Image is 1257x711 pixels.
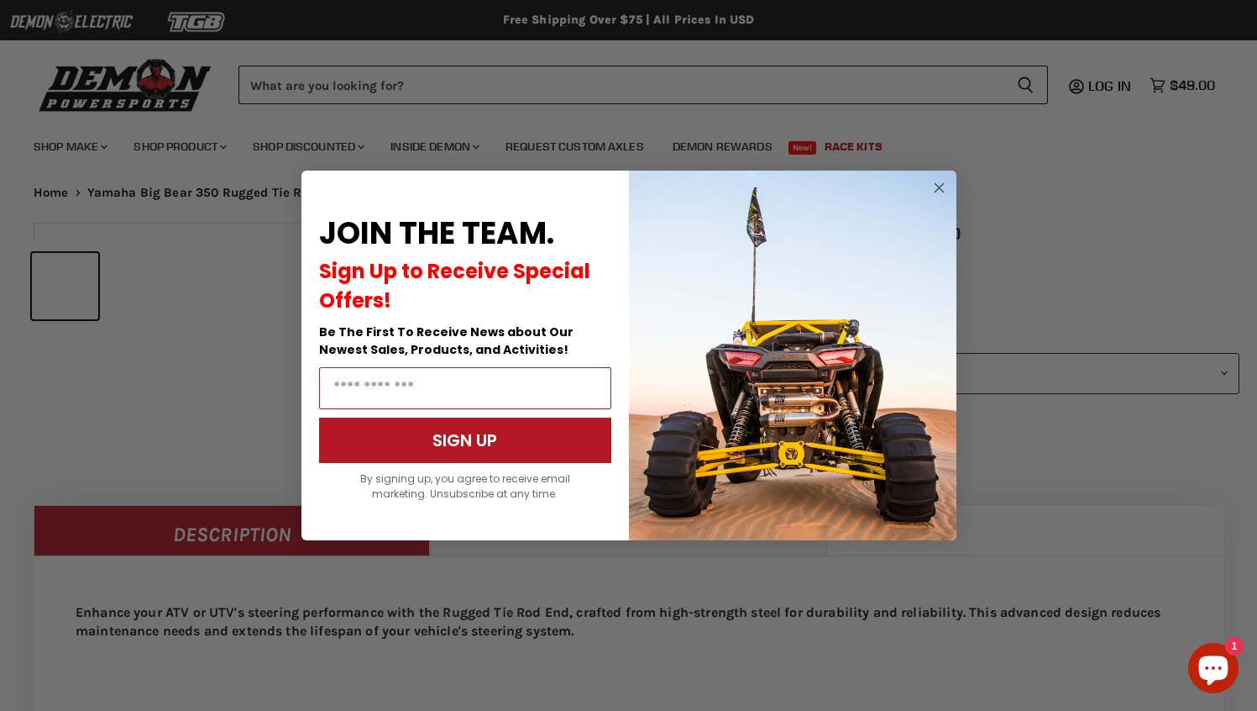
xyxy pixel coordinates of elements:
[360,471,570,501] span: By signing up, you agree to receive email marketing. Unsubscribe at any time.
[319,257,590,314] span: Sign Up to Receive Special Offers!
[629,171,956,540] img: a9095488-b6e7-41ba-879d-588abfab540b.jpeg
[929,177,950,198] button: Close dialog
[1183,643,1244,698] inbox-online-store-chat: Shopify online store chat
[319,324,574,358] span: Be The First To Receive News about Our Newest Sales, Products, and Activities!
[319,212,554,255] span: JOIN THE TEAM.
[319,367,611,409] input: Email Address
[319,418,611,463] button: SIGN UP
